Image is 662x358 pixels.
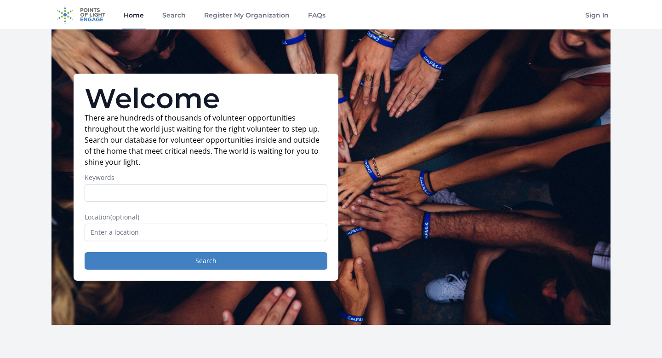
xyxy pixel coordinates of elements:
[85,213,327,222] label: Location
[85,85,327,112] h1: Welcome
[85,252,327,270] button: Search
[110,213,139,221] span: (optional)
[85,224,327,241] input: Enter a location
[85,173,327,182] label: Keywords
[85,112,327,167] p: There are hundreds of thousands of volunteer opportunities throughout the world just waiting for ...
